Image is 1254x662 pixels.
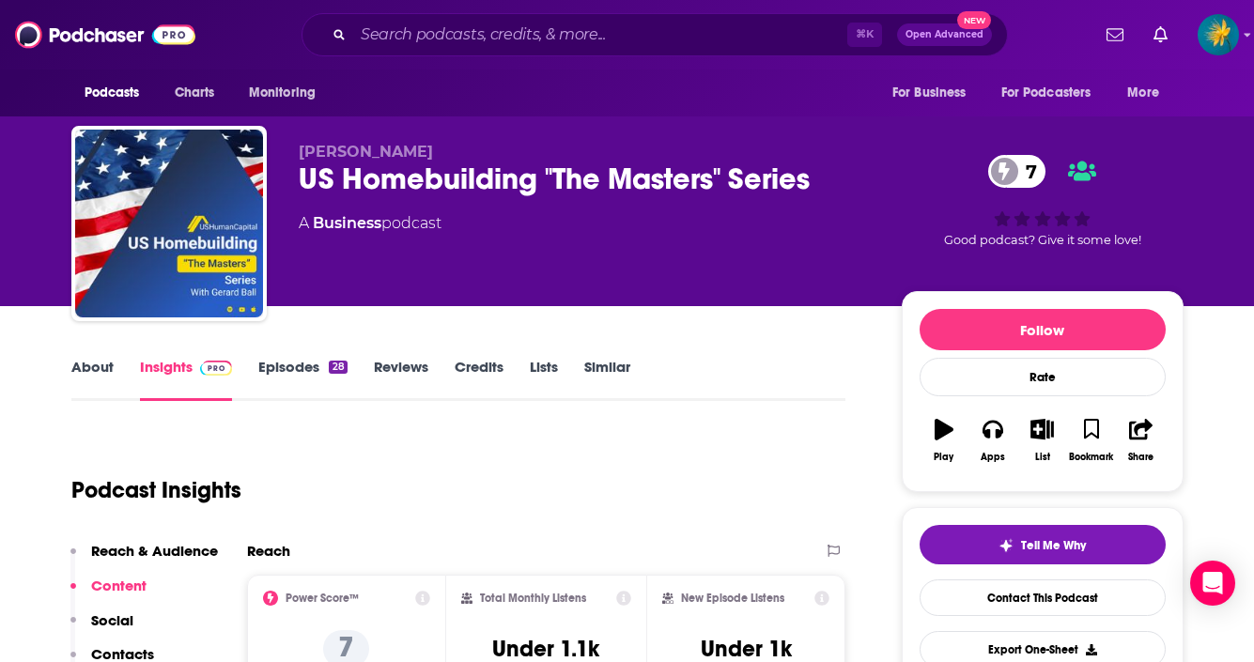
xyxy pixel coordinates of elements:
img: User Profile [1198,14,1239,55]
button: Social [70,611,133,646]
button: Play [920,407,968,474]
a: Contact This Podcast [920,579,1166,616]
div: Bookmark [1069,452,1113,463]
p: Content [91,577,147,594]
span: ⌘ K [847,23,882,47]
a: Business [313,214,381,232]
h1: Podcast Insights [71,476,241,504]
img: tell me why sparkle [999,538,1014,553]
span: Tell Me Why [1021,538,1086,553]
h2: Power Score™ [286,592,359,605]
button: List [1017,407,1066,474]
a: Similar [584,358,630,401]
button: open menu [1114,75,1183,111]
a: Lists [530,358,558,401]
button: Apps [968,407,1017,474]
span: Good podcast? Give it some love! [944,233,1141,247]
span: Monitoring [249,80,316,106]
h2: Reach [247,542,290,560]
div: Search podcasts, credits, & more... [302,13,1008,56]
button: Reach & Audience [70,542,218,577]
span: For Podcasters [1001,80,1091,106]
img: Podchaser - Follow, Share and Rate Podcasts [15,17,195,53]
input: Search podcasts, credits, & more... [353,20,847,50]
button: open menu [236,75,340,111]
a: 7 [988,155,1046,188]
div: 7Good podcast? Give it some love! [902,143,1184,259]
button: Open AdvancedNew [897,23,992,46]
div: Share [1128,452,1153,463]
div: Play [934,452,953,463]
a: Charts [163,75,226,111]
a: Credits [455,358,503,401]
button: open menu [71,75,164,111]
span: More [1127,80,1159,106]
a: About [71,358,114,401]
div: A podcast [299,212,441,235]
span: Podcasts [85,80,140,106]
h2: Total Monthly Listens [480,592,586,605]
a: Show notifications dropdown [1099,19,1131,51]
button: Show profile menu [1198,14,1239,55]
button: open menu [879,75,990,111]
a: InsightsPodchaser Pro [140,358,233,401]
button: Share [1116,407,1165,474]
span: Logged in as heidipallares [1198,14,1239,55]
img: US Homebuilding "The Masters" Series [75,130,263,317]
span: New [957,11,991,29]
button: Follow [920,309,1166,350]
span: Charts [175,80,215,106]
span: Open Advanced [906,30,983,39]
p: Social [91,611,133,629]
div: Rate [920,358,1166,396]
h2: New Episode Listens [681,592,784,605]
img: Podchaser Pro [200,361,233,376]
p: Reach & Audience [91,542,218,560]
div: 28 [329,361,347,374]
div: List [1035,452,1050,463]
a: Show notifications dropdown [1146,19,1175,51]
button: tell me why sparkleTell Me Why [920,525,1166,564]
button: Content [70,577,147,611]
span: For Business [892,80,967,106]
div: Open Intercom Messenger [1190,561,1235,606]
span: [PERSON_NAME] [299,143,433,161]
button: open menu [989,75,1119,111]
div: Apps [981,452,1005,463]
a: Reviews [374,358,428,401]
span: 7 [1007,155,1046,188]
button: Bookmark [1067,407,1116,474]
a: Episodes28 [258,358,347,401]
